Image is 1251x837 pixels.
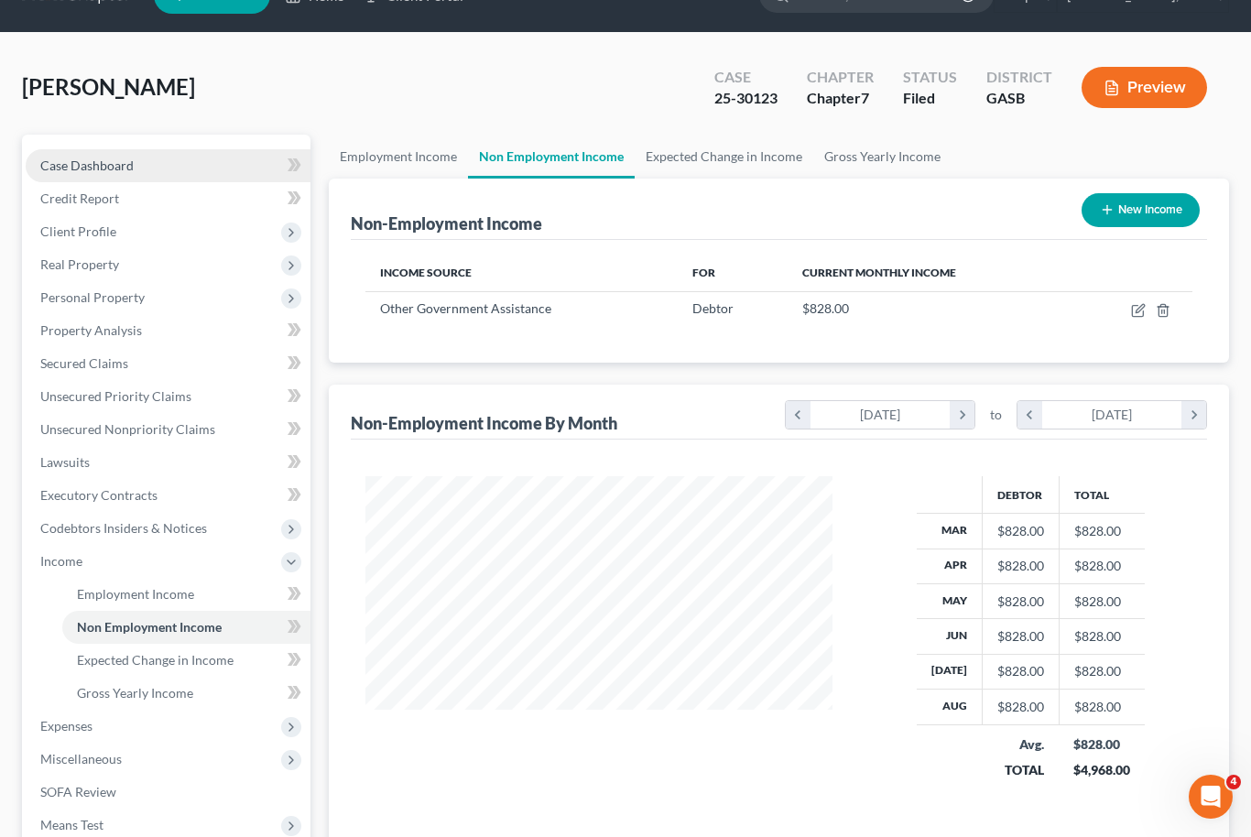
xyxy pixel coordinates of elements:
[40,289,145,305] span: Personal Property
[40,784,116,799] span: SOFA Review
[40,817,103,832] span: Means Test
[26,314,310,347] a: Property Analysis
[40,487,158,503] span: Executory Contracts
[62,644,310,677] a: Expected Change in Income
[786,401,810,429] i: chevron_left
[1073,735,1130,754] div: $828.00
[40,256,119,272] span: Real Property
[997,522,1044,540] div: $828.00
[917,583,983,618] th: May
[26,446,310,479] a: Lawsuits
[1059,583,1145,618] td: $828.00
[329,135,468,179] a: Employment Income
[917,690,983,724] th: Aug
[40,718,92,734] span: Expenses
[635,135,813,179] a: Expected Change in Income
[26,479,310,512] a: Executory Contracts
[807,88,874,109] div: Chapter
[996,761,1044,779] div: TOTAL
[692,266,715,279] span: For
[77,586,194,602] span: Employment Income
[1073,761,1130,779] div: $4,968.00
[40,158,134,173] span: Case Dashboard
[62,578,310,611] a: Employment Income
[996,735,1044,754] div: Avg.
[62,611,310,644] a: Non Employment Income
[40,454,90,470] span: Lawsuits
[1082,193,1200,227] button: New Income
[77,685,193,701] span: Gross Yearly Income
[468,135,635,179] a: Non Employment Income
[26,149,310,182] a: Case Dashboard
[917,654,983,689] th: [DATE]
[77,619,222,635] span: Non Employment Income
[26,413,310,446] a: Unsecured Nonpriority Claims
[26,776,310,809] a: SOFA Review
[77,652,234,668] span: Expected Change in Income
[917,514,983,549] th: Mar
[692,300,734,316] span: Debtor
[997,592,1044,611] div: $828.00
[351,412,617,434] div: Non-Employment Income By Month
[917,619,983,654] th: Jun
[1189,775,1233,819] iframe: Intercom live chat
[1059,549,1145,583] td: $828.00
[802,300,849,316] span: $828.00
[351,212,542,234] div: Non-Employment Income
[40,553,82,569] span: Income
[380,300,551,316] span: Other Government Assistance
[26,347,310,380] a: Secured Claims
[1059,654,1145,689] td: $828.00
[1017,401,1042,429] i: chevron_left
[40,190,119,206] span: Credit Report
[997,557,1044,575] div: $828.00
[26,182,310,215] a: Credit Report
[40,355,128,371] span: Secured Claims
[997,662,1044,680] div: $828.00
[40,223,116,239] span: Client Profile
[802,266,956,279] span: Current Monthly Income
[917,549,983,583] th: Apr
[1226,775,1241,789] span: 4
[903,88,957,109] div: Filed
[1059,514,1145,549] td: $828.00
[62,677,310,710] a: Gross Yearly Income
[1042,401,1182,429] div: [DATE]
[813,135,952,179] a: Gross Yearly Income
[1181,401,1206,429] i: chevron_right
[1082,67,1207,108] button: Preview
[810,401,951,429] div: [DATE]
[714,67,778,88] div: Case
[997,627,1044,646] div: $828.00
[986,88,1052,109] div: GASB
[22,73,195,100] span: [PERSON_NAME]
[1059,476,1145,513] th: Total
[990,406,1002,424] span: to
[714,88,778,109] div: 25-30123
[903,67,957,88] div: Status
[26,380,310,413] a: Unsecured Priority Claims
[1059,690,1145,724] td: $828.00
[40,388,191,404] span: Unsecured Priority Claims
[40,421,215,437] span: Unsecured Nonpriority Claims
[982,476,1059,513] th: Debtor
[40,520,207,536] span: Codebtors Insiders & Notices
[950,401,974,429] i: chevron_right
[1059,619,1145,654] td: $828.00
[380,266,472,279] span: Income Source
[807,67,874,88] div: Chapter
[997,698,1044,716] div: $828.00
[986,67,1052,88] div: District
[40,751,122,766] span: Miscellaneous
[40,322,142,338] span: Property Analysis
[861,89,869,106] span: 7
